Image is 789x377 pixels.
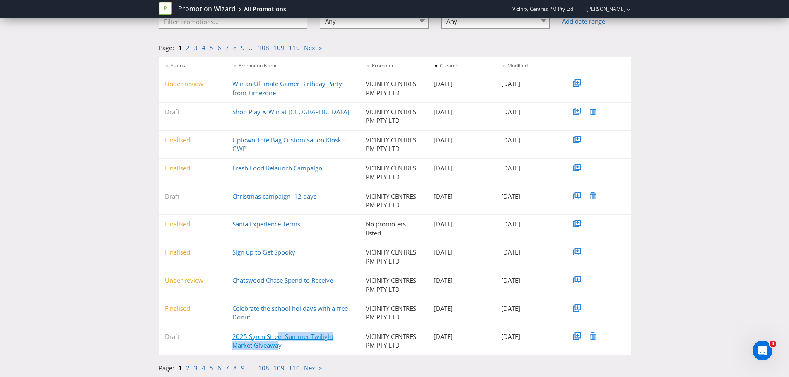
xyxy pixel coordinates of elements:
a: Uptown Tote Bag Customisation Kiosk - GWP [232,136,345,153]
div: VICINITY CENTRES PM PTY LTD [360,79,427,97]
div: Under review [159,79,227,88]
a: 8 [233,43,237,52]
div: [DATE] [495,276,563,285]
div: [DATE] [495,332,563,341]
div: [DATE] [427,304,495,313]
div: [DATE] [495,248,563,257]
span: Promoter [372,62,394,69]
div: Draft [159,332,227,341]
a: 9 [241,364,245,372]
a: 1 [178,43,182,52]
a: 6 [217,43,221,52]
a: 4 [202,43,205,52]
span: ▼ [165,62,170,69]
span: 3 [770,341,776,347]
a: Celebrate the school holidays with a free Donut [232,304,348,321]
a: 4 [202,364,205,372]
span: Page: [159,43,174,52]
div: [DATE] [427,192,495,201]
div: No promoters listed. [360,220,427,238]
div: [DATE] [495,108,563,116]
div: [DATE] [495,304,563,313]
div: VICINITY CENTRES PM PTY LTD [360,304,427,322]
div: Finalised [159,304,227,313]
span: Vicinity Centres PM Pty Ltd [512,5,573,12]
div: Finalised [159,248,227,257]
div: [DATE] [427,108,495,116]
a: Promotion Wizard [178,4,236,14]
a: 109 [273,43,285,52]
div: [DATE] [495,220,563,228]
div: VICINITY CENTRES PM PTY LTD [360,332,427,350]
a: 5 [210,43,213,52]
span: Page: [159,364,174,372]
a: 7 [225,364,229,372]
div: VICINITY CENTRES PM PTY LTD [360,248,427,266]
div: [DATE] [495,79,563,88]
a: 110 [289,364,300,372]
span: Created [440,62,458,69]
div: [DATE] [427,164,495,173]
div: Draft [159,108,227,116]
a: Chatswood Chase Spend to Receive [232,276,333,284]
div: All Promotions [244,5,286,13]
a: Fresh Food Relaunch Campaign [232,164,322,172]
div: [DATE] [427,136,495,144]
div: Finalised [159,164,227,173]
div: [DATE] [495,192,563,201]
span: ▼ [501,62,506,69]
div: [DATE] [427,79,495,88]
div: [DATE] [427,276,495,285]
a: [PERSON_NAME] [578,5,625,12]
div: [DATE] [427,220,495,228]
li: ... [249,364,258,372]
a: 1 [178,364,182,372]
span: ▼ [232,62,237,69]
div: Under review [159,276,227,285]
span: Modified [507,62,528,69]
div: [DATE] [427,248,495,257]
a: 9 [241,43,245,52]
div: VICINITY CENTRES PM PTY LTD [360,192,427,210]
a: 2 [186,364,190,372]
div: Finalised [159,136,227,144]
a: 3 [194,364,198,372]
div: VICINITY CENTRES PM PTY LTD [360,276,427,294]
a: Next » [304,364,322,372]
div: VICINITY CENTRES PM PTY LTD [360,164,427,182]
a: Next » [304,43,322,52]
div: Finalised [159,220,227,228]
a: 8 [233,364,237,372]
a: 5 [210,364,213,372]
a: 6 [217,364,221,372]
a: Christmas campaign- 12 days [232,192,316,200]
a: 2025 Syren Street Summer Twilight Market Giveaway [232,332,333,349]
a: 2 [186,43,190,52]
a: Shop Play & Win at [GEOGRAPHIC_DATA] [232,108,349,116]
a: 109 [273,364,285,372]
a: Win an Ultimate Gamer Birthday Party from Timezone [232,79,342,96]
a: Sign up to Get Spooky [232,248,295,256]
span: ▼ [434,62,439,69]
a: 7 [225,43,229,52]
span: ▼ [366,62,371,69]
div: VICINITY CENTRES PM PTY LTD [360,136,427,154]
span: Promotion Name [239,62,278,69]
a: 110 [289,43,300,52]
a: Santa Experience Terms [232,220,300,228]
div: [DATE] [495,136,563,144]
iframe: Intercom live chat [753,341,772,360]
div: [DATE] [427,332,495,341]
div: VICINITY CENTRES PM PTY LTD [360,108,427,125]
a: 108 [258,43,269,52]
a: 3 [194,43,198,52]
a: 108 [258,364,269,372]
div: Draft [159,192,227,201]
span: Status [171,62,185,69]
div: [DATE] [495,164,563,173]
li: ... [249,43,258,52]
